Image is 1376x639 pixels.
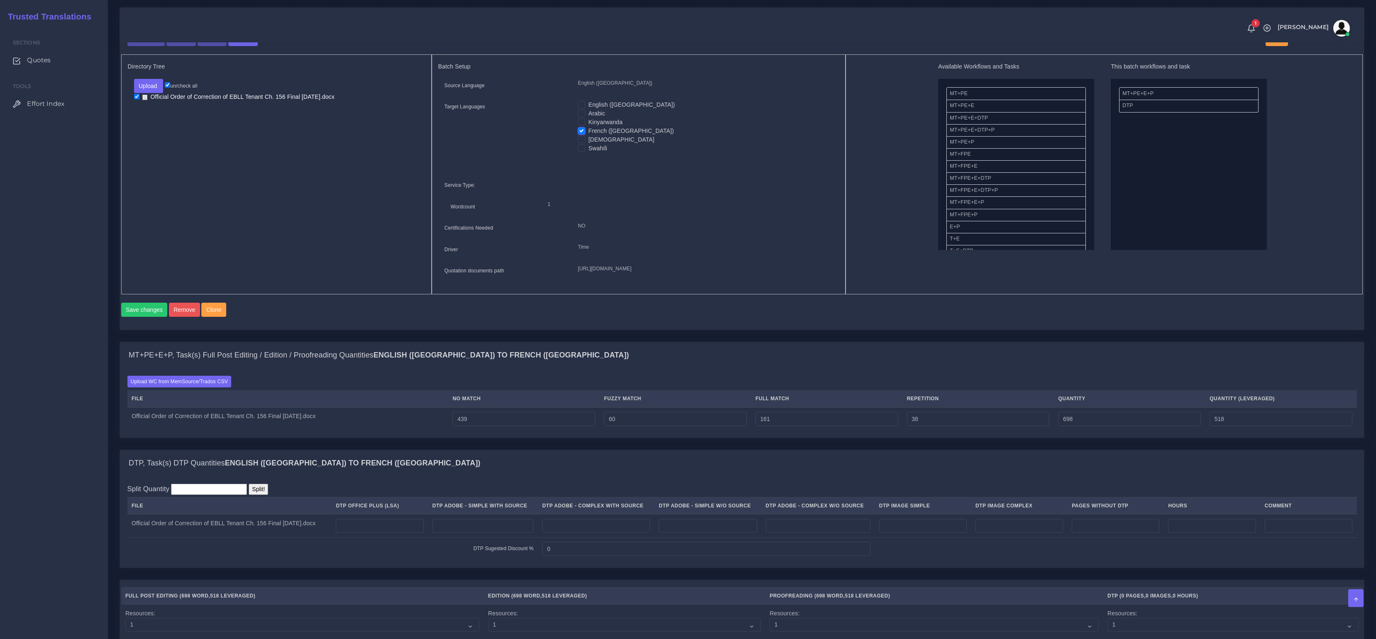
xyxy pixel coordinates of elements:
a: [PERSON_NAME]avatar [1273,20,1353,37]
th: File [127,390,448,407]
li: T+E+DTP [946,245,1086,257]
a: Trusted Translations [2,10,91,24]
th: DTP ( , , ) [1103,588,1363,605]
span: 0 Images [1146,593,1171,599]
label: Split Quantity [127,484,170,494]
label: Swahili [588,144,607,153]
label: Source Language [445,82,485,89]
span: 1 [1251,19,1260,27]
a: Effort Index [6,95,102,113]
span: 0 Hours [1173,593,1196,599]
label: Service Type: [445,181,475,189]
h2: Trusted Translations [2,12,91,22]
th: DTP Adobe - Complex W/O Source [761,497,875,514]
th: Full Post Editing ( , ) [121,588,484,605]
th: Quantity [1054,390,1205,407]
label: Certifications Needed [445,224,494,232]
th: Proofreading ( , ) [765,588,1103,605]
th: Edition ( , ) [484,588,765,605]
span: 518 Leveraged [542,593,585,599]
label: un/check all [165,82,197,90]
li: MT+PE [946,87,1086,100]
th: Pages Without DTP [1068,497,1164,514]
label: Arabic [588,109,605,118]
span: [PERSON_NAME] [1278,24,1329,30]
label: Upload WC from MemSource/Trados CSV [127,376,232,387]
th: DTP Adobe - Complex With Source [538,497,655,514]
li: MT+FPE [946,148,1086,161]
th: DTP Adobe - Simple With Source [428,497,538,514]
li: MT+FPE+E+DTP [946,172,1086,185]
td: Official Order of Correction of EBLL Tenant Ch. 156 Final [DATE].docx [127,514,332,537]
p: NO [578,222,833,230]
li: MT+PE+E+DTP+P [946,124,1086,137]
button: Remove [169,303,200,317]
input: Split! [249,484,268,495]
th: Full Match [751,390,902,407]
th: Repetition [902,390,1054,407]
a: Clone [201,303,227,317]
label: Quotation documents path [445,267,504,274]
label: DTP Sugested Discount % [474,545,534,552]
p: English ([GEOGRAPHIC_DATA]) [578,79,833,88]
li: MT+PE+P [946,136,1086,149]
a: 1 [1244,24,1259,33]
p: 1 [547,200,826,209]
a: Quotes [6,51,102,69]
li: MT+FPE+E+P [946,196,1086,209]
th: DTP Adobe - Simple W/O Source [655,497,761,514]
th: DTP Office Plus (LSA) [332,497,428,514]
label: French ([GEOGRAPHIC_DATA]) [588,127,674,135]
span: Effort Index [27,99,64,108]
li: MT+PE+E [946,100,1086,112]
span: 698 Word [181,593,208,599]
button: Upload [134,79,164,93]
label: [DEMOGRAPHIC_DATA] [588,135,654,144]
label: English ([GEOGRAPHIC_DATA]) [588,100,675,109]
li: MT+FPE+E+DTP+P [946,184,1086,197]
h4: MT+PE+E+P, Task(s) Full Post Editing / Edition / Proofreading Quantities [129,351,629,360]
th: Quantity (Leveraged) [1205,390,1357,407]
td: Official Order of Correction of EBLL Tenant Ch. 156 Final [DATE].docx [127,407,448,431]
div: MT+PE+E+P, Task(s) Full Post Editing / Edition / Proofreading QuantitiesEnglish ([GEOGRAPHIC_DATA... [120,369,1364,438]
th: File [127,497,332,514]
div: DTP, Task(s) DTP QuantitiesEnglish ([GEOGRAPHIC_DATA]) TO French ([GEOGRAPHIC_DATA]) [120,450,1364,477]
input: un/check all [165,82,170,88]
div: MT+PE+E+P, Task(s) Full Post Editing / Edition / Proofreading QuantitiesEnglish ([GEOGRAPHIC_DATA... [120,342,1364,369]
th: Fuzzy Match [600,390,751,407]
label: Wordcount [451,203,475,211]
th: DTP Image Simple [875,497,971,514]
label: Target Languages [445,103,485,110]
li: E+P [946,221,1086,233]
th: Comment [1260,497,1356,514]
h5: Batch Setup [438,63,839,70]
p: Time [578,243,833,252]
h5: This batch workflows and task [1111,63,1267,70]
li: MT+PE+E+P [1119,87,1259,100]
li: DTP [1119,100,1259,112]
li: MT+PE+E+DTP [946,112,1086,125]
b: English ([GEOGRAPHIC_DATA]) TO French ([GEOGRAPHIC_DATA]) [225,459,481,467]
span: Sections [13,39,40,46]
li: T+E [946,233,1086,245]
h5: Available Workflows and Tasks [938,63,1094,70]
span: Quotes [27,56,51,65]
span: 698 Word [816,593,843,599]
li: MT+FPE+P [946,209,1086,221]
p: [URL][DOMAIN_NAME] [578,264,833,273]
div: DTP, Task(s) DTP QuantitiesEnglish ([GEOGRAPHIC_DATA]) TO French ([GEOGRAPHIC_DATA]) [120,476,1364,567]
span: 698 Word [513,593,540,599]
label: Driver [445,246,458,253]
label: Kinyarwanda [588,118,622,127]
span: 518 Leveraged [845,593,888,599]
h4: DTP, Task(s) DTP Quantities [129,459,480,468]
a: Remove [169,303,202,317]
th: DTP Image Complex [971,497,1068,514]
th: No Match [448,390,600,407]
img: avatar [1333,20,1350,37]
span: 518 Leveraged [210,593,253,599]
button: Clone [201,303,226,317]
a: Official Order of Correction of EBLL Tenant Ch. 156 Final [DATE].docx [139,93,337,101]
h5: Directory Tree [128,63,425,70]
button: Save changes [121,303,168,317]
